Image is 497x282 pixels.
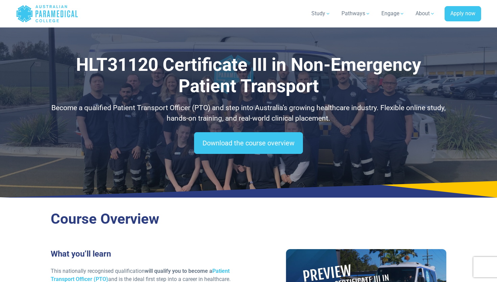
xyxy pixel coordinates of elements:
[337,4,375,23] a: Pathways
[51,210,446,228] h2: Course Overview
[307,4,335,23] a: Study
[411,4,439,23] a: About
[51,249,244,259] h3: What you’ll learn
[194,132,303,154] a: Download the course overview
[51,103,446,124] p: Become a qualified Patient Transport Officer (PTO) and step into Australia’s growing healthcare i...
[16,3,78,25] a: Australian Paramedical College
[377,4,409,23] a: Engage
[445,6,481,22] a: Apply now
[51,54,446,97] h1: HLT31120 Certificate III in Non-Emergency Patient Transport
